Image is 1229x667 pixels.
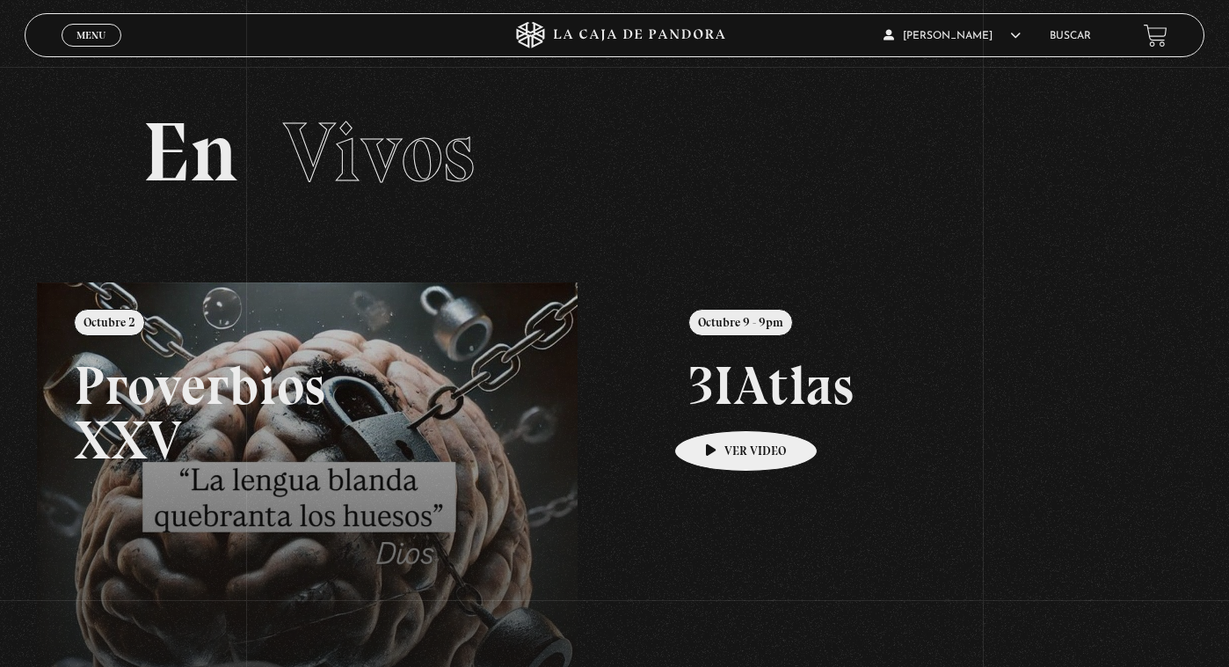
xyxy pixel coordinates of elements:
span: Vivos [283,102,475,202]
span: Menu [76,30,105,40]
span: [PERSON_NAME] [884,31,1021,41]
span: Cerrar [71,45,113,57]
a: Buscar [1050,31,1091,41]
h2: En [142,111,1087,194]
a: View your shopping cart [1144,24,1167,48]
